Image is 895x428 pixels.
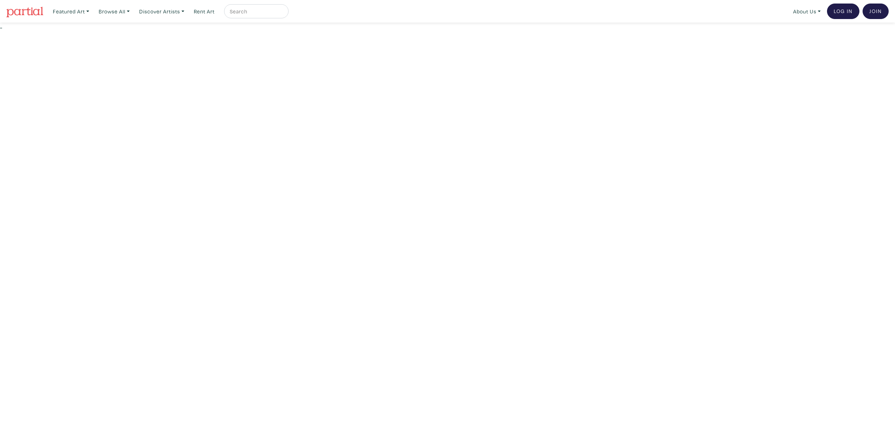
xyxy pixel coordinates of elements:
input: Search [229,7,282,16]
a: Discover Artists [136,4,187,19]
a: About Us [790,4,824,19]
a: Featured Art [50,4,92,19]
a: Browse All [95,4,133,19]
a: Join [863,4,889,19]
a: Rent Art [191,4,218,19]
a: Log In [827,4,859,19]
